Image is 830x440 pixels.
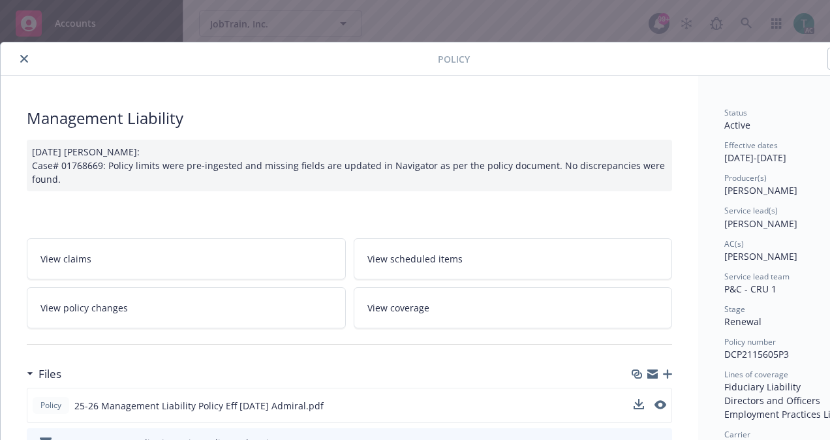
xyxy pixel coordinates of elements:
div: Management Liability [27,107,672,129]
a: View claims [27,238,346,279]
div: Files [27,366,61,383]
span: Service lead team [724,271,790,282]
span: View coverage [367,301,429,315]
span: [PERSON_NAME] [724,250,797,262]
span: Policy number [724,336,776,347]
span: View scheduled items [367,252,463,266]
span: Service lead(s) [724,205,778,216]
button: preview file [654,399,666,413]
span: 25-26 Management Liability Policy Eff [DATE] Admiral.pdf [74,399,324,413]
span: Status [724,107,747,118]
span: Effective dates [724,140,778,151]
span: Policy [38,400,64,411]
span: Renewal [724,315,761,328]
span: Carrier [724,429,750,440]
span: View claims [40,252,91,266]
span: Policy [438,52,470,66]
div: [DATE] [PERSON_NAME]: Case# 01768669: Policy limits were pre-ingested and missing fields are upda... [27,140,672,191]
span: [PERSON_NAME] [724,184,797,196]
span: P&C - CRU 1 [724,283,776,295]
span: AC(s) [724,238,744,249]
button: download file [634,399,644,409]
span: [PERSON_NAME] [724,217,797,230]
span: View policy changes [40,301,128,315]
span: Stage [724,304,745,315]
span: Producer(s) [724,172,767,183]
span: Active [724,119,750,131]
a: View coverage [354,287,673,328]
a: View scheduled items [354,238,673,279]
span: Lines of coverage [724,369,788,380]
button: close [16,51,32,67]
h3: Files [38,366,61,383]
a: View policy changes [27,287,346,328]
button: download file [634,399,644,413]
button: preview file [654,400,666,409]
span: DCP2115605P3 [724,348,789,360]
